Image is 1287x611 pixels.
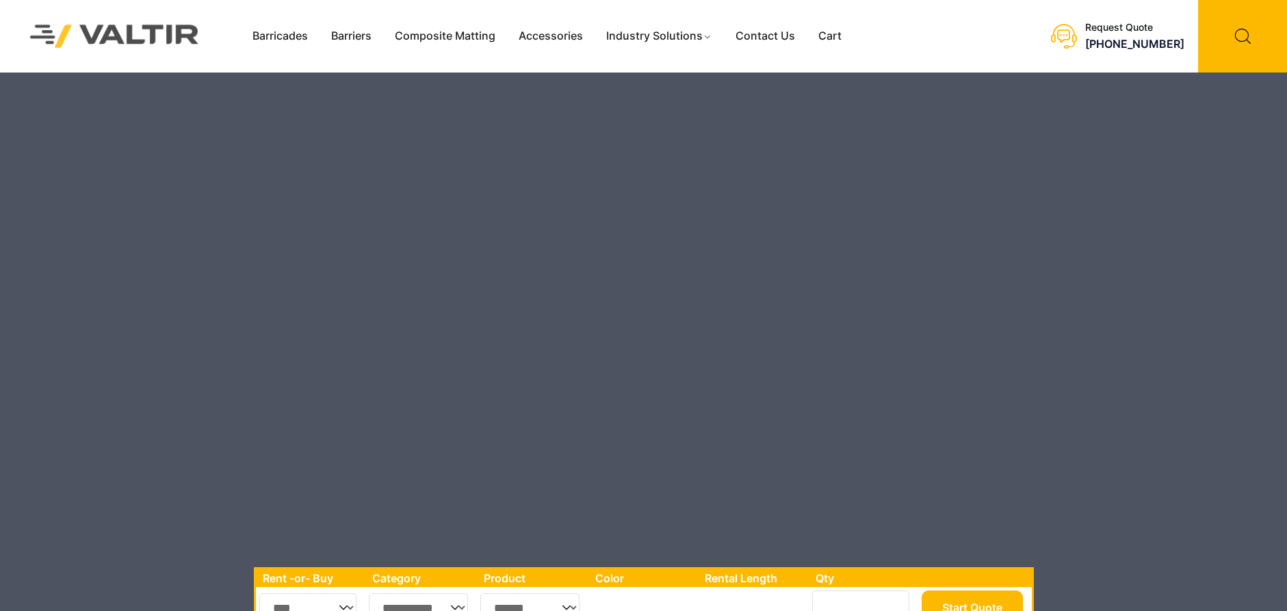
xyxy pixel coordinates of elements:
[724,26,807,47] a: Contact Us
[256,569,365,587] th: Rent -or- Buy
[383,26,507,47] a: Composite Matting
[1085,37,1184,51] a: [PHONE_NUMBER]
[595,26,724,47] a: Industry Solutions
[320,26,383,47] a: Barriers
[365,569,478,587] th: Category
[1085,22,1184,34] div: Request Quote
[588,569,699,587] th: Color
[809,569,918,587] th: Qty
[698,569,809,587] th: Rental Length
[477,569,588,587] th: Product
[507,26,595,47] a: Accessories
[12,7,217,65] img: Valtir Rentals
[807,26,853,47] a: Cart
[241,26,320,47] a: Barricades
